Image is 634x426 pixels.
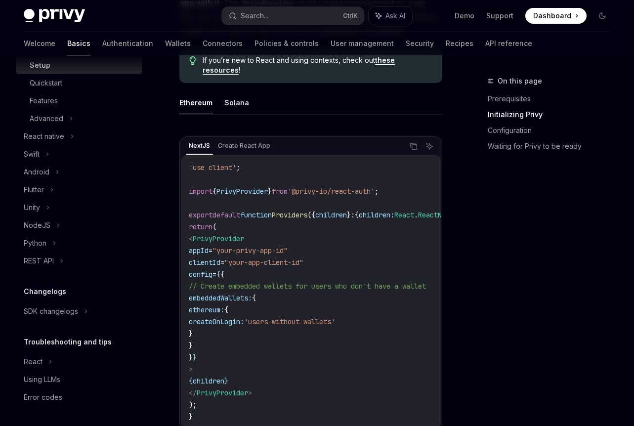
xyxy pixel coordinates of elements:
[189,270,212,279] span: config
[254,32,319,55] a: Policies & controls
[189,353,193,362] span: }
[16,388,142,406] a: Error codes
[212,270,216,279] span: =
[407,140,420,153] button: Copy the contents from the code block
[418,211,454,219] span: ReactNode
[30,77,62,89] div: Quickstart
[414,211,418,219] span: .
[288,187,375,196] span: '@privy-io/react-auth'
[24,32,55,55] a: Welcome
[216,270,220,279] span: {
[488,138,618,154] a: Waiting for Privy to be ready
[189,388,197,397] span: </
[268,187,272,196] span: }
[189,294,252,302] span: embeddedWallets:
[24,130,64,142] div: React native
[594,8,610,24] button: Toggle dark mode
[165,32,191,55] a: Wallets
[189,56,196,65] svg: Tip
[24,219,50,231] div: NodeJS
[16,371,142,388] a: Using LLMs
[216,187,268,196] span: PrivyProvider
[193,353,197,362] span: }
[244,317,335,326] span: 'users-without-wallets'
[446,32,473,55] a: Recipes
[394,211,414,219] span: React
[212,246,288,255] span: "your-privy-app-id"
[272,211,307,219] span: Providers
[189,305,224,314] span: ethereum:
[240,211,272,219] span: function
[498,75,542,87] span: On this page
[186,140,213,152] div: NextJS
[272,187,288,196] span: from
[220,258,224,267] span: =
[331,32,394,55] a: User management
[67,32,90,55] a: Basics
[486,11,513,21] a: Support
[24,148,40,160] div: Swift
[209,246,212,255] span: =
[390,211,394,219] span: :
[189,222,212,231] span: return
[24,255,54,267] div: REST API
[241,10,268,22] div: Search...
[224,305,228,314] span: {
[315,211,347,219] span: children
[30,113,63,125] div: Advanced
[24,9,85,23] img: dark logo
[203,55,432,75] span: If you’re new to React and using contexts, check out !
[189,412,193,421] span: }
[179,91,212,114] button: Ethereum
[16,74,142,92] a: Quickstart
[189,234,193,243] span: <
[222,7,364,25] button: Search...CtrlK
[24,356,42,368] div: React
[203,32,243,55] a: Connectors
[24,286,66,298] h5: Changelogs
[189,211,212,219] span: export
[24,391,62,403] div: Error codes
[224,91,249,114] button: Solana
[189,258,220,267] span: clientId
[30,95,58,107] div: Features
[423,140,436,153] button: Ask AI
[203,66,239,75] a: resources
[212,187,216,196] span: {
[189,282,426,291] span: // Create embedded wallets for users who don't have a wallet
[24,184,44,196] div: Flutter
[16,92,142,110] a: Features
[252,294,256,302] span: {
[24,374,60,385] div: Using LLMs
[215,140,273,152] div: Create React App
[488,123,618,138] a: Configuration
[189,365,193,374] span: >
[347,211,351,219] span: }
[224,377,228,385] span: }
[189,400,197,409] span: );
[189,163,236,172] span: 'use client'
[189,187,212,196] span: import
[488,107,618,123] a: Initializing Privy
[220,270,224,279] span: {
[24,336,112,348] h5: Troubleshooting and tips
[212,211,240,219] span: default
[525,8,587,24] a: Dashboard
[248,388,252,397] span: >
[24,202,40,213] div: Unity
[359,211,390,219] span: children
[375,56,395,65] a: these
[406,32,434,55] a: Security
[369,7,412,25] button: Ask AI
[189,377,193,385] span: {
[351,211,355,219] span: :
[24,166,49,178] div: Android
[189,317,244,326] span: createOnLogin:
[488,91,618,107] a: Prerequisites
[343,12,358,20] span: Ctrl K
[485,32,532,55] a: API reference
[24,305,78,317] div: SDK changelogs
[455,11,474,21] a: Demo
[24,237,46,249] div: Python
[533,11,571,21] span: Dashboard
